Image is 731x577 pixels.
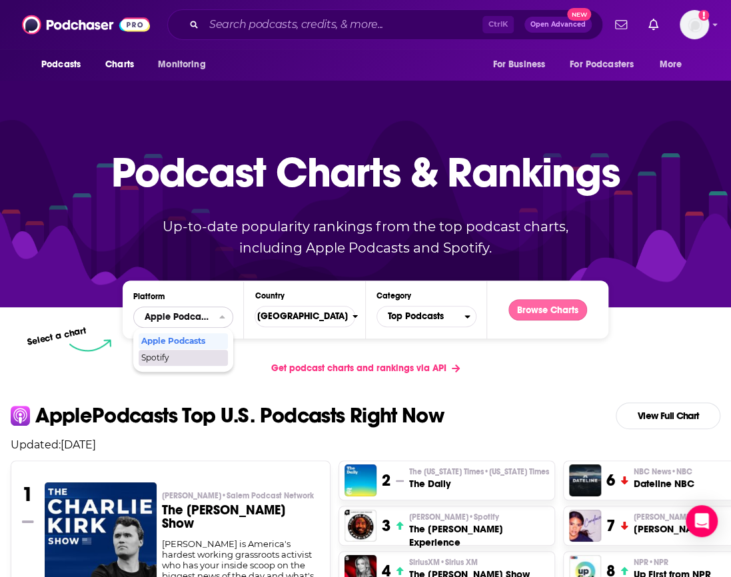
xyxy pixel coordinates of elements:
span: Ctrl K [482,16,514,33]
img: apple Icon [11,406,30,425]
p: Candace Owens [634,512,709,522]
h3: 6 [606,470,615,490]
span: Logged in as evankrask [680,10,709,39]
a: Get podcast charts and rankings via API [261,352,470,384]
h3: Dateline NBC [634,477,694,490]
img: The Daily [345,464,376,496]
span: For Business [492,55,545,74]
button: Categories [376,306,476,327]
img: Candace [569,510,601,542]
button: Open AdvancedNew [524,17,592,33]
span: For Podcasters [570,55,634,74]
span: NBC News [634,466,692,477]
h3: 7 [606,516,615,536]
span: Spotify [141,354,224,362]
p: Charlie Kirk • Salem Podcast Network [162,490,320,501]
img: User Profile [680,10,709,39]
span: More [660,55,682,74]
span: • NPR [648,558,668,567]
p: The New York Times • New York Times [409,466,549,477]
h3: 3 [382,516,390,536]
a: Show notifications dropdown [610,13,632,36]
a: Show notifications dropdown [643,13,664,36]
div: Search podcasts, credits, & more... [167,9,603,40]
span: Open Advanced [530,21,586,28]
h3: The [PERSON_NAME] Experience [409,522,549,549]
h3: The Daily [409,477,549,490]
p: Podcast Charts & Rankings [111,129,620,215]
button: Show profile menu [680,10,709,39]
span: SiriusXM [409,557,478,568]
span: New [567,8,591,21]
button: open menu [650,52,699,77]
span: Monitoring [158,55,205,74]
span: Get podcast charts and rankings via API [271,362,446,374]
p: NBC News • NBC [634,466,694,477]
span: Apple Podcasts [145,312,211,322]
span: [GEOGRAPHIC_DATA] [247,305,353,328]
span: The [US_STATE] Times [409,466,549,477]
p: Up-to-date popularity rankings from the top podcast charts, including Apple Podcasts and Spotify. [137,216,595,259]
span: NPR [634,557,668,568]
p: Apple Podcasts Top U.S. Podcasts Right Now [35,405,444,426]
p: NPR • NPR [634,557,711,568]
a: [PERSON_NAME][PERSON_NAME] [634,512,709,536]
img: The Joe Rogan Experience [345,510,376,542]
a: [PERSON_NAME]•Salem Podcast NetworkThe [PERSON_NAME] Show [162,490,320,538]
h3: [PERSON_NAME] [634,522,709,536]
h3: 2 [382,470,390,490]
a: NBC News•NBCDateline NBC [634,466,694,490]
a: View Full Chart [616,402,720,429]
span: [PERSON_NAME] [162,490,314,501]
button: close menu [133,306,233,328]
img: Dateline NBC [569,464,601,496]
span: • Salem Podcast Network [221,491,314,500]
div: Apple Podcasts [139,333,228,349]
h2: Platforms [133,306,233,328]
a: Charts [97,52,142,77]
span: Charts [105,55,134,74]
img: select arrow [69,339,111,352]
p: Select a chart [27,324,88,348]
span: • NBC [671,467,692,476]
span: Top Podcasts [377,305,464,328]
p: Joe Rogan • Spotify [409,512,549,522]
span: Apple Podcasts [141,337,224,345]
button: open menu [149,52,223,77]
button: open menu [32,52,98,77]
span: [PERSON_NAME] [409,512,499,522]
button: Countries [255,306,355,327]
input: Search podcasts, credits, & more... [204,14,482,35]
div: Spotify [139,350,228,366]
h3: The [PERSON_NAME] Show [162,504,320,530]
svg: Add a profile image [698,10,709,21]
button: open menu [483,52,562,77]
button: Browse Charts [508,299,587,320]
button: open menu [561,52,653,77]
a: [PERSON_NAME]•SpotifyThe [PERSON_NAME] Experience [409,512,549,549]
p: SiriusXM • Sirius XM [409,557,530,568]
span: • [US_STATE] Times [484,467,549,476]
a: The [US_STATE] Times•[US_STATE] TimesThe Daily [409,466,549,490]
span: Podcasts [41,55,81,74]
span: • Sirius XM [440,558,478,567]
h3: 1 [22,482,33,506]
img: Podchaser - Follow, Share and Rate Podcasts [22,12,150,37]
span: [PERSON_NAME] [634,512,693,522]
div: Open Intercom Messenger [686,505,718,537]
span: • Spotify [468,512,499,522]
